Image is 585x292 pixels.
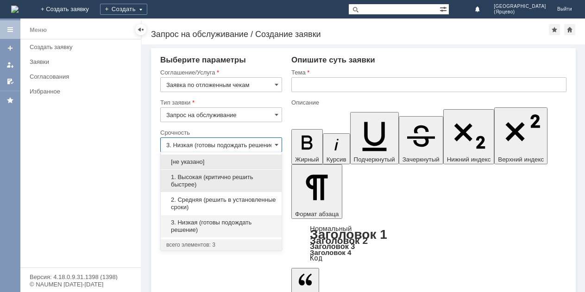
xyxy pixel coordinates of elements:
div: Тип заявки [160,99,280,106]
a: Заголовок 2 [310,235,368,246]
span: [не указано] [166,158,276,166]
span: Жирный [295,156,319,163]
div: Срочность [160,130,280,136]
button: Верхний индекс [494,107,547,164]
div: Тема [291,69,565,75]
div: Согласования [30,73,135,80]
a: Код [310,254,322,262]
div: Соглашение/Услуга [160,69,280,75]
div: всего элементов: 3 [166,241,276,249]
a: Перейти на домашнюю страницу [11,6,19,13]
div: Версия: 4.18.0.9.31.1398 (1398) [30,274,132,280]
span: [GEOGRAPHIC_DATA] [494,4,546,9]
div: Создать [100,4,147,15]
span: Расширенный поиск [440,4,449,13]
span: 3. Низкая (готовы подождать решение) [166,219,276,234]
a: Создать заявку [3,41,18,56]
div: Запрос на обслуживание / Создание заявки [151,30,549,39]
a: Создать заявку [26,40,139,54]
div: Добавить в избранное [549,24,560,35]
button: Нижний индекс [443,109,495,164]
button: Подчеркнутый [350,112,399,164]
span: Нижний индекс [447,156,491,163]
span: Зачеркнутый [403,156,440,163]
button: Жирный [291,129,323,164]
img: logo [11,6,19,13]
span: 1. Высокая (критично решить быстрее) [166,174,276,188]
button: Зачеркнутый [399,116,443,164]
span: Выберите параметры [160,56,246,64]
div: Формат абзаца [291,225,566,261]
span: 2. Средняя (решить в установленные сроки) [166,196,276,211]
span: Курсив [327,156,346,163]
a: Заголовок 1 [310,227,387,242]
a: Заголовок 4 [310,249,351,256]
div: Описание [291,99,565,106]
a: Заявки [26,55,139,69]
a: Согласования [26,69,139,84]
div: Создать заявку [30,43,135,50]
span: Верхний индекс [498,156,544,163]
span: Опишите суть заявки [291,56,375,64]
div: Меню [30,25,47,36]
a: Заголовок 3 [310,242,355,250]
a: Мои заявки [3,57,18,72]
div: Скрыть меню [135,24,146,35]
div: © NAUMEN [DATE]-[DATE] [30,281,132,287]
a: Мои согласования [3,74,18,89]
span: Формат абзаца [295,211,339,217]
span: (Ярцево) [494,9,546,15]
button: Формат абзаца [291,164,342,219]
div: Сделать домашней страницей [564,24,575,35]
a: Нормальный [310,224,352,232]
div: Заявки [30,58,135,65]
span: Подчеркнутый [354,156,395,163]
div: Избранное [30,88,125,95]
button: Курсив [323,133,350,164]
